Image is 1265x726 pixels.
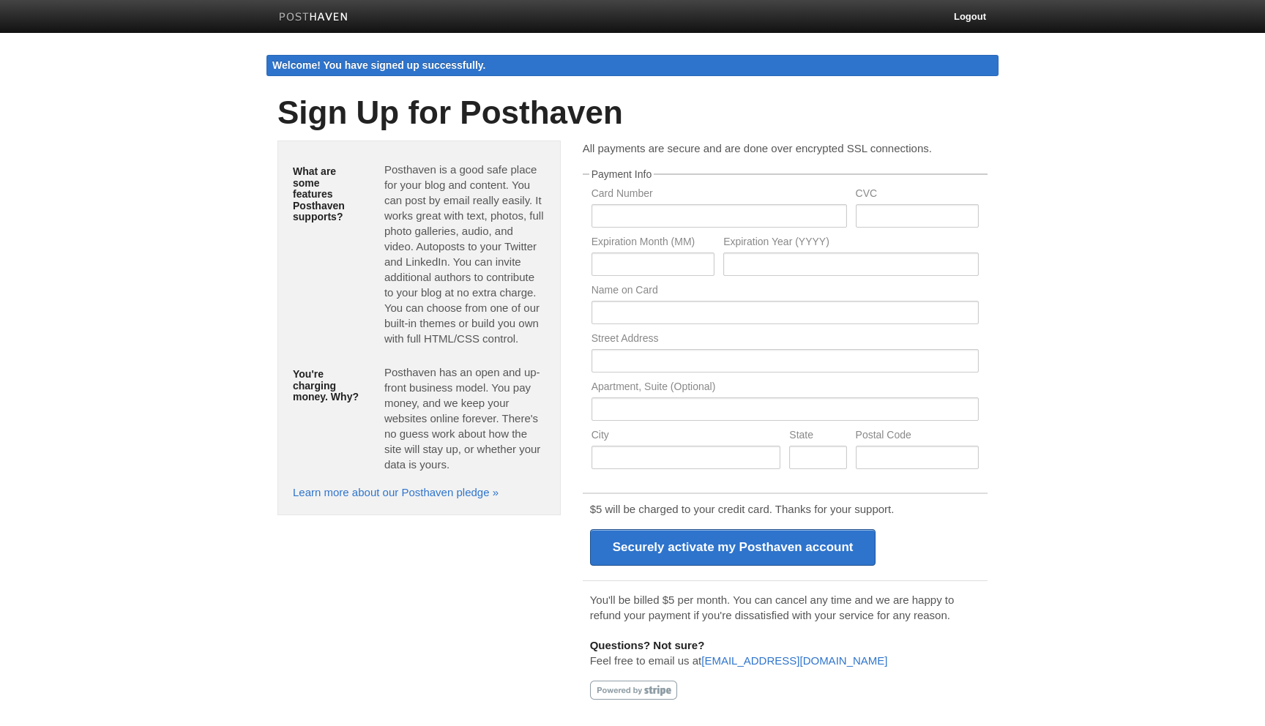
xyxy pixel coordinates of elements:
p: Feel free to email us at [590,637,980,668]
b: Questions? Not sure? [590,639,705,651]
h5: What are some features Posthaven supports? [293,166,362,222]
p: Posthaven has an open and up-front business model. You pay money, and we keep your websites onlin... [384,364,545,472]
h1: Sign Up for Posthaven [277,95,988,130]
h5: You're charging money. Why? [293,369,362,403]
div: Welcome! You have signed up successfully. [266,55,999,76]
label: Card Number [592,188,847,202]
legend: Payment Info [589,169,654,179]
input: Securely activate my Posthaven account [590,529,876,566]
img: Posthaven-bar [279,12,348,23]
label: CVC [856,188,979,202]
label: Postal Code [856,430,979,444]
p: You'll be billed $5 per month. You can cancel any time and we are happy to refund your payment if... [590,592,980,623]
p: $5 will be charged to your credit card. Thanks for your support. [590,501,980,517]
label: State [789,430,846,444]
label: Street Address [592,333,979,347]
p: Posthaven is a good safe place for your blog and content. You can post by email really easily. It... [384,162,545,346]
a: [EMAIL_ADDRESS][DOMAIN_NAME] [701,654,887,667]
label: Name on Card [592,285,979,299]
a: Learn more about our Posthaven pledge » [293,486,499,498]
label: Expiration Year (YYYY) [723,236,979,250]
label: Apartment, Suite (Optional) [592,381,979,395]
label: City [592,430,781,444]
p: All payments are secure and are done over encrypted SSL connections. [583,141,988,156]
label: Expiration Month (MM) [592,236,714,250]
